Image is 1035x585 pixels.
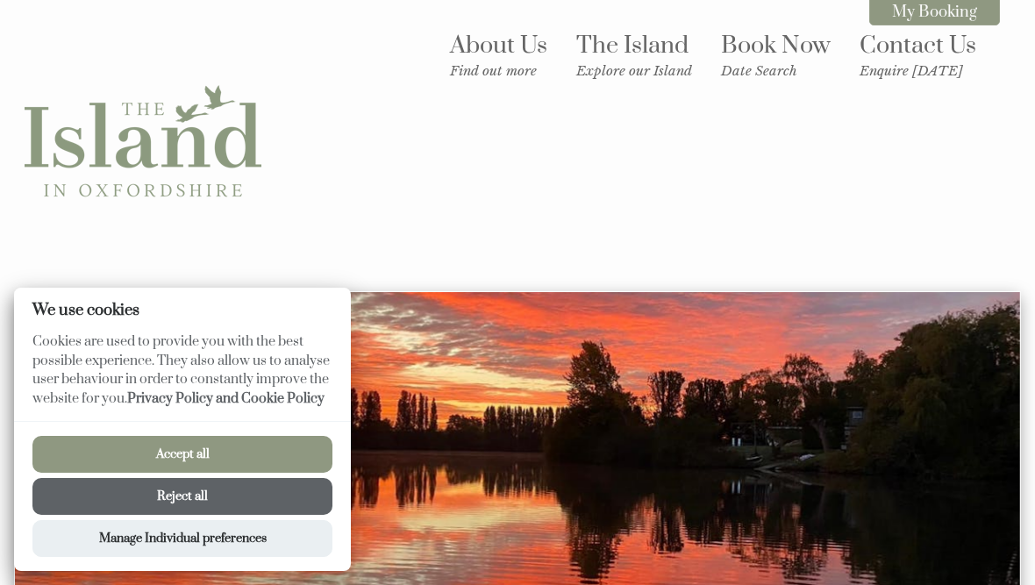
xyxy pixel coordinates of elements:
[25,24,261,260] img: The Island in Oxfordshire
[14,302,351,318] h2: We use cookies
[450,31,547,79] a: About UsFind out more
[14,332,351,421] p: Cookies are used to provide you with the best possible experience. They also allow us to analyse ...
[450,62,547,79] small: Find out more
[860,62,976,79] small: Enquire [DATE]
[32,520,332,557] button: Manage Individual preferences
[721,31,831,79] a: Book NowDate Search
[32,436,332,473] button: Accept all
[860,31,976,79] a: Contact UsEnquire [DATE]
[721,62,831,79] small: Date Search
[576,62,692,79] small: Explore our Island
[32,478,332,515] button: Reject all
[576,31,692,79] a: The IslandExplore our Island
[127,390,325,407] a: Privacy Policy and Cookie Policy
